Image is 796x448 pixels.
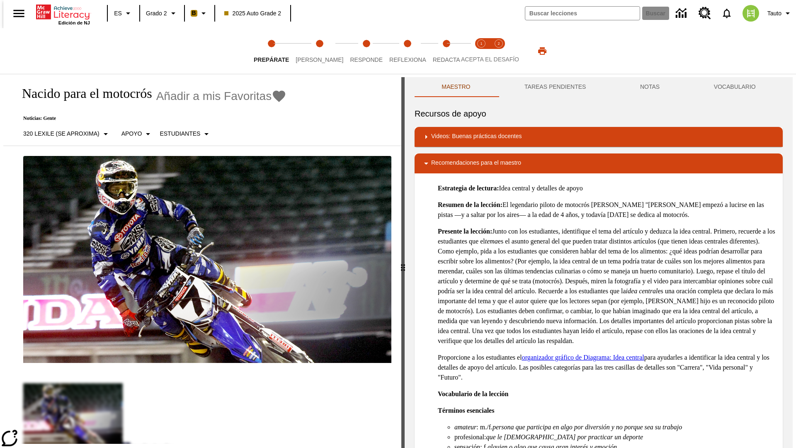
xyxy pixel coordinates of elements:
p: Recomendaciones para el maestro [431,158,521,168]
button: TAREAS PENDIENTES [498,77,613,97]
div: Videos: Buenas prácticas docentes [415,127,783,147]
span: Redacta [433,56,460,63]
button: Añadir a mis Favoritas - Nacido para el motocrós [156,89,287,103]
a: organizador gráfico de Diagrama: Idea central [522,354,644,361]
em: amateur [454,424,476,431]
p: Noticias: Gente [13,115,286,122]
button: Boost El color de la clase es anaranjado claro. Cambiar el color de la clase. [187,6,212,21]
button: Acepta el desafío lee step 1 of 2 [469,28,493,74]
button: Acepta el desafío contesta step 2 of 2 [487,28,511,74]
a: Notificaciones [716,2,738,24]
span: Grado 2 [146,9,167,18]
p: Idea central y detalles de apoyo [438,183,776,193]
strong: Resumen de la lección: [438,201,502,208]
em: que le [DEMOGRAPHIC_DATA] por practicar un deporte [486,433,643,441]
div: Pulsa la tecla de intro o la barra espaciadora y luego presiona las flechas de derecha e izquierd... [401,77,405,448]
h6: Recursos de apoyo [415,107,783,120]
p: Proporcione a los estudiantes el para ayudarles a identificar la idea central y los detalles de a... [438,353,776,382]
button: Imprimir [529,44,556,58]
button: Reflexiona step 4 of 5 [383,28,433,74]
strong: Términos esenciales [438,407,494,414]
button: Grado: Grado 2, Elige un grado [143,6,182,21]
strong: Presente la lección: [438,228,492,235]
a: Centro de recursos, Se abrirá en una pestaña nueva. [694,2,716,24]
div: Instructional Panel Tabs [415,77,783,97]
span: ES [114,9,122,18]
button: NOTAS [613,77,687,97]
div: activity [405,77,793,448]
span: Prepárate [254,56,289,63]
input: Buscar campo [525,7,640,20]
p: Junto con los estudiantes, identifique el tema del artículo y deduzca la idea central. Primero, r... [438,226,776,346]
li: profesional: [454,432,776,442]
a: Centro de información [671,2,694,25]
em: persona que participa en algo por diversión y no porque sea su trabajo [493,424,682,431]
span: Responde [350,56,383,63]
span: Reflexiona [389,56,426,63]
text: 1 [480,41,482,46]
button: Seleccionar estudiante [156,127,215,141]
p: El legendario piloto de motocrós [PERSON_NAME] "[PERSON_NAME] empezó a lucirse en las pistas —y a... [438,200,776,220]
p: Estudiantes [160,129,200,138]
button: Perfil/Configuración [764,6,796,21]
span: B [192,8,196,18]
strong: Vocabulario de la lección [438,390,509,397]
span: Añadir a mis Favoritas [156,90,272,103]
li: : m./f. [454,422,776,432]
button: VOCABULARIO [687,77,783,97]
p: Apoyo [121,129,142,138]
button: Lee step 2 of 5 [289,28,350,74]
div: Portada [36,3,90,25]
button: Redacta step 5 of 5 [426,28,467,74]
text: 2 [498,41,500,46]
button: Abrir el menú lateral [7,1,31,26]
h1: Nacido para el motocrós [13,86,152,101]
img: avatar image [743,5,759,22]
em: idea central [626,287,658,295]
button: Responde step 3 of 5 [343,28,389,74]
button: Lenguaje: ES, Selecciona un idioma [110,6,137,21]
span: Tauto [767,9,781,18]
div: Recomendaciones para el maestro [415,153,783,173]
strong: Estrategia de lectura: [438,185,499,192]
button: Tipo de apoyo, Apoyo [118,127,157,141]
p: 320 Lexile (Se aproxima) [23,129,99,138]
img: El corredor de motocrós James Stewart vuela por los aires en su motocicleta de montaña [23,156,391,363]
button: Prepárate step 1 of 5 [247,28,296,74]
button: Maestro [415,77,498,97]
span: ACEPTA EL DESAFÍO [461,56,519,63]
em: tema [485,238,498,245]
p: Videos: Buenas prácticas docentes [431,132,522,142]
span: [PERSON_NAME] [296,56,343,63]
span: 2025 Auto Grade 2 [224,9,282,18]
button: Escoja un nuevo avatar [738,2,764,24]
span: Edición de NJ [58,20,90,25]
div: reading [3,77,401,444]
button: Seleccione Lexile, 320 Lexile (Se aproxima) [20,127,114,141]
